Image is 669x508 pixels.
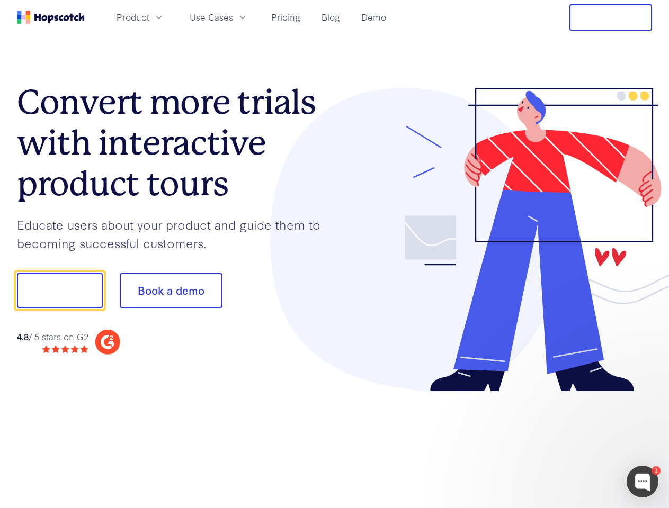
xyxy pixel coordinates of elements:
div: / 5 stars on G2 [17,330,88,343]
button: Use Cases [183,8,254,26]
button: Product [110,8,171,26]
a: Pricing [267,8,305,26]
button: Book a demo [120,273,222,308]
a: Blog [317,8,344,26]
button: Show me! [17,273,103,308]
div: 1 [652,466,661,475]
p: Educate users about your product and guide them to becoming successful customers. [17,215,335,252]
a: Home [17,11,85,24]
h1: Convert more trials with interactive product tours [17,82,335,204]
span: Use Cases [190,11,233,24]
button: Free Trial [569,4,652,31]
strong: 4.8 [17,330,29,342]
span: Product [117,11,149,24]
a: Demo [357,8,390,26]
